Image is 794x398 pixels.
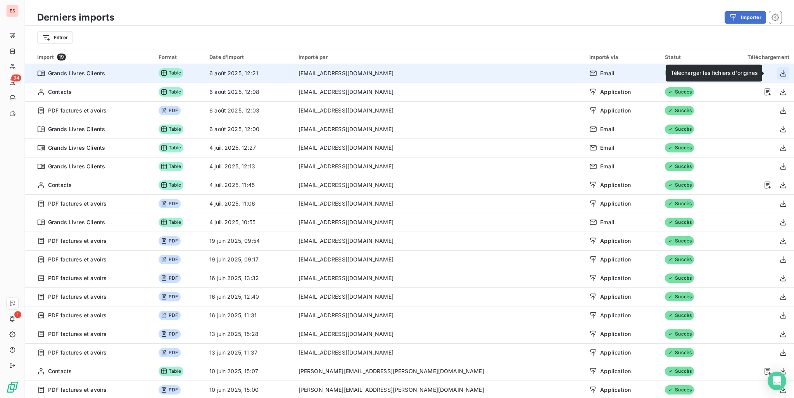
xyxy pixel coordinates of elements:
[48,107,107,114] span: PDF factures et avoirs
[665,162,694,171] span: Succès
[600,274,631,282] span: Application
[205,120,294,138] td: 6 août 2025, 12:00
[665,255,694,264] span: Succès
[294,176,585,194] td: [EMAIL_ADDRESS][DOMAIN_NAME]
[665,329,694,339] span: Succès
[159,236,180,246] span: PDF
[205,306,294,325] td: 16 juin 2025, 11:31
[600,88,631,96] span: Application
[159,162,183,171] span: Table
[159,292,180,301] span: PDF
[159,367,183,376] span: Table
[600,386,631,394] span: Application
[205,138,294,157] td: 4 juil. 2025, 12:27
[205,343,294,362] td: 13 juin 2025, 11:37
[159,54,200,60] div: Format
[48,293,107,301] span: PDF factures et avoirs
[159,180,183,190] span: Table
[205,325,294,343] td: 13 juin 2025, 15:28
[48,125,105,133] span: Grands Livres Clients
[205,64,294,83] td: 6 août 2025, 12:21
[294,269,585,287] td: [EMAIL_ADDRESS][DOMAIN_NAME]
[48,237,107,245] span: PDF factures et avoirs
[48,218,105,226] span: Grands Livres Clients
[48,181,72,189] span: Contacts
[600,163,614,170] span: Email
[294,194,585,213] td: [EMAIL_ADDRESS][DOMAIN_NAME]
[665,236,694,246] span: Succès
[722,54,789,60] div: Téléchargement
[159,385,180,395] span: PDF
[299,54,580,60] div: Importé par
[665,273,694,283] span: Succès
[159,68,183,78] span: Table
[48,88,72,96] span: Contacts
[600,181,631,189] span: Application
[600,237,631,245] span: Application
[294,232,585,250] td: [EMAIL_ADDRESS][DOMAIN_NAME]
[294,287,585,306] td: [EMAIL_ADDRESS][DOMAIN_NAME]
[6,5,19,17] div: ES
[600,69,614,77] span: Email
[671,69,758,76] span: Télécharger les fichiers d'origines
[159,255,180,264] span: PDF
[294,213,585,232] td: [EMAIL_ADDRESS][DOMAIN_NAME]
[48,163,105,170] span: Grands Livres Clients
[159,273,180,283] span: PDF
[159,125,183,134] span: Table
[37,54,149,61] div: Import
[14,311,21,318] span: 1
[600,293,631,301] span: Application
[37,10,114,24] h3: Derniers imports
[159,106,180,115] span: PDF
[11,74,21,81] span: 34
[57,54,66,61] span: 19
[294,306,585,325] td: [EMAIL_ADDRESS][DOMAIN_NAME]
[205,287,294,306] td: 16 juin 2025, 12:40
[665,292,694,301] span: Succès
[205,83,294,101] td: 6 août 2025, 12:08
[294,250,585,269] td: [EMAIL_ADDRESS][DOMAIN_NAME]
[600,349,631,356] span: Application
[159,311,180,320] span: PDF
[37,31,73,44] button: Filtrer
[48,200,107,208] span: PDF factures et avoirs
[665,68,694,78] span: Succès
[600,256,631,263] span: Application
[48,144,105,152] span: Grands Livres Clients
[294,101,585,120] td: [EMAIL_ADDRESS][DOMAIN_NAME]
[600,125,614,133] span: Email
[159,87,183,97] span: Table
[48,386,107,394] span: PDF factures et avoirs
[600,367,631,375] span: Application
[205,157,294,176] td: 4 juil. 2025, 12:13
[159,348,180,357] span: PDF
[665,180,694,190] span: Succès
[159,143,183,152] span: Table
[294,138,585,157] td: [EMAIL_ADDRESS][DOMAIN_NAME]
[205,232,294,250] td: 19 juin 2025, 09:54
[294,83,585,101] td: [EMAIL_ADDRESS][DOMAIN_NAME]
[600,107,631,114] span: Application
[48,311,107,319] span: PDF factures et avoirs
[159,199,180,208] span: PDF
[48,330,107,338] span: PDF factures et avoirs
[294,157,585,176] td: [EMAIL_ADDRESS][DOMAIN_NAME]
[159,329,180,339] span: PDF
[205,269,294,287] td: 16 juin 2025, 13:32
[665,385,694,395] span: Succès
[725,11,766,24] button: Importer
[205,362,294,381] td: 10 juin 2025, 15:07
[159,218,183,227] span: Table
[665,143,694,152] span: Succès
[294,362,585,381] td: [PERSON_NAME][EMAIL_ADDRESS][PERSON_NAME][DOMAIN_NAME]
[209,54,289,60] div: Date d’import
[48,69,105,77] span: Grands Livres Clients
[205,176,294,194] td: 4 juil. 2025, 11:45
[665,311,694,320] span: Succès
[665,348,694,357] span: Succès
[665,125,694,134] span: Succès
[205,213,294,232] td: 4 juil. 2025, 10:55
[600,218,614,226] span: Email
[48,256,107,263] span: PDF factures et avoirs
